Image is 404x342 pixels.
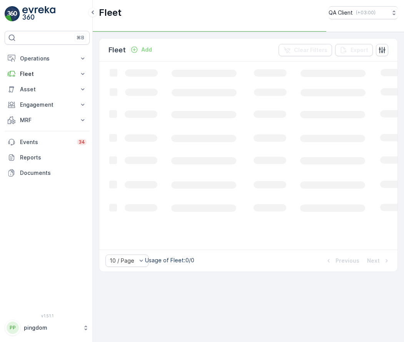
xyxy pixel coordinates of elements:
[5,134,90,150] a: Events34
[356,10,376,16] p: ( +03:00 )
[324,256,360,265] button: Previous
[294,46,327,54] p: Clear Filters
[329,9,353,17] p: QA Client
[99,7,122,19] p: Fleet
[5,51,90,66] button: Operations
[20,85,74,93] p: Asset
[20,116,74,124] p: MRF
[366,256,391,265] button: Next
[5,97,90,112] button: Engagement
[5,313,90,318] span: v 1.51.1
[24,324,79,332] p: pingdom
[5,6,20,22] img: logo
[20,101,74,109] p: Engagement
[20,169,87,177] p: Documents
[20,138,72,146] p: Events
[22,6,55,22] img: logo_light-DOdMpM7g.png
[5,320,90,336] button: PPpingdom
[109,45,126,55] p: Fleet
[351,46,368,54] p: Export
[5,150,90,165] a: Reports
[7,322,19,334] div: PP
[145,256,194,264] p: Usage of Fleet : 0/0
[127,45,155,54] button: Add
[77,35,84,41] p: ⌘B
[335,44,373,56] button: Export
[78,139,85,145] p: 34
[5,66,90,82] button: Fleet
[367,257,380,265] p: Next
[279,44,332,56] button: Clear Filters
[141,46,152,54] p: Add
[5,165,90,181] a: Documents
[20,154,87,161] p: Reports
[20,55,74,62] p: Operations
[20,70,74,78] p: Fleet
[5,112,90,128] button: MRF
[336,257,359,265] p: Previous
[329,6,398,19] button: QA Client(+03:00)
[5,82,90,97] button: Asset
